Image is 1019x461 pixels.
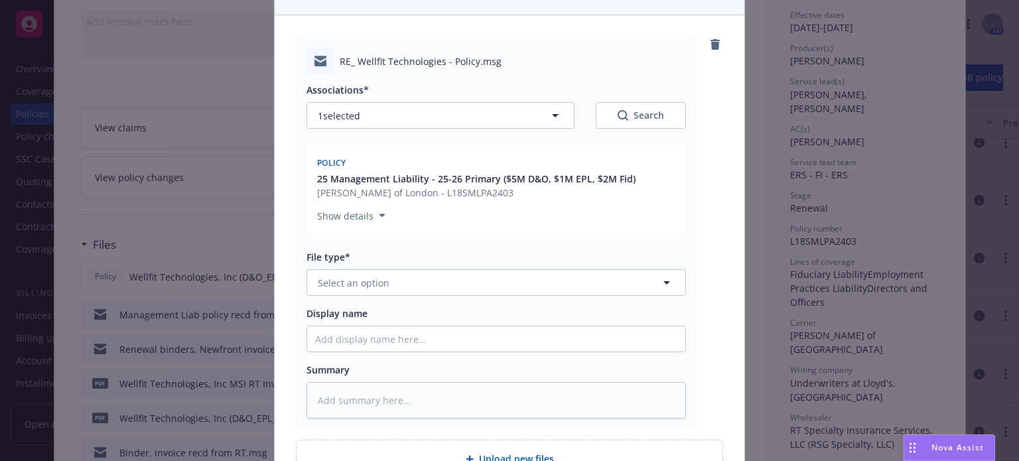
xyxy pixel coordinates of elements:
button: Select an option [306,269,686,296]
span: Display name [306,307,368,320]
span: File type* [306,251,350,263]
span: Select an option [318,276,389,290]
div: Drag to move [904,435,921,460]
input: Add display name here... [307,326,685,352]
span: Summary [306,363,350,376]
span: Nova Assist [931,442,984,453]
button: Nova Assist [904,434,995,461]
